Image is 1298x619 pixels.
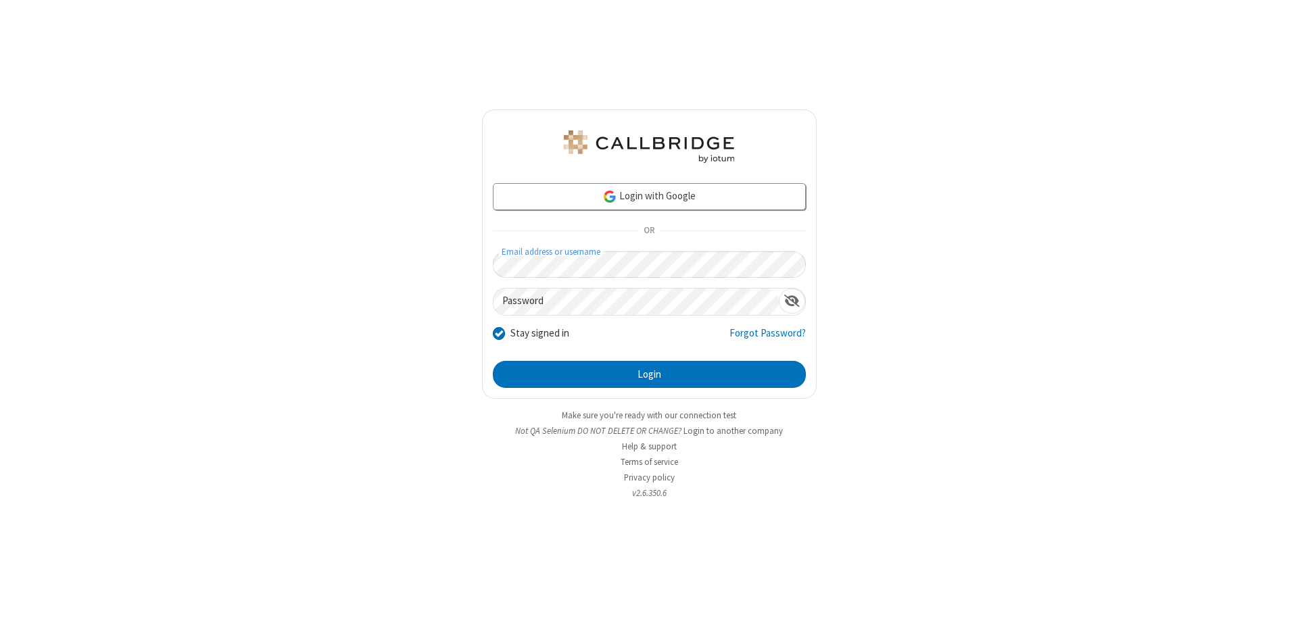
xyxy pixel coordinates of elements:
button: Login [493,361,806,388]
li: Not QA Selenium DO NOT DELETE OR CHANGE? [482,424,817,437]
span: OR [638,222,660,241]
input: Password [494,289,779,315]
a: Make sure you're ready with our connection test [562,410,736,421]
a: Privacy policy [624,472,675,483]
img: google-icon.png [602,189,617,204]
li: v2.6.350.6 [482,487,817,499]
button: Login to another company [683,424,783,437]
a: Help & support [622,441,677,452]
div: Show password [779,289,805,314]
a: Login with Google [493,183,806,210]
a: Forgot Password? [729,326,806,351]
img: QA Selenium DO NOT DELETE OR CHANGE [561,130,737,163]
label: Stay signed in [510,326,569,341]
a: Terms of service [621,456,678,468]
input: Email address or username [493,251,806,278]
